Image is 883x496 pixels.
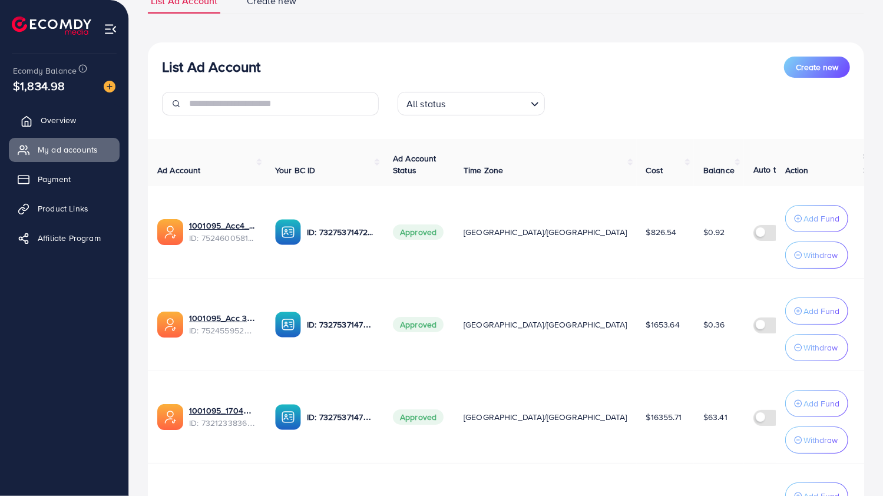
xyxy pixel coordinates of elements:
span: Affiliate Program [38,232,101,244]
a: Payment [9,167,120,191]
h3: List Ad Account [162,58,260,75]
span: $16355.71 [646,411,682,423]
button: Create new [784,57,850,78]
img: ic-ads-acc.e4c84228.svg [157,312,183,338]
span: [GEOGRAPHIC_DATA]/[GEOGRAPHIC_DATA] [464,226,627,238]
a: 1001095_Acc 3_1751948238983 [189,312,256,324]
span: $0.92 [703,226,725,238]
a: My ad accounts [9,138,120,161]
p: Add Fund [803,396,839,411]
div: <span class='underline'>1001095_1704607619722</span></br>7321233836078252033 [189,405,256,429]
p: ID: 7327537147282571265 [307,225,374,239]
span: Time Zone [464,164,503,176]
a: Product Links [9,197,120,220]
span: All status [404,95,448,113]
span: $826.54 [646,226,677,238]
p: Withdraw [803,340,838,355]
span: Ad Account [157,164,201,176]
span: [GEOGRAPHIC_DATA]/[GEOGRAPHIC_DATA] [464,319,627,330]
span: ID: 7524559526306070535 [189,325,256,336]
span: Product Links [38,203,88,214]
img: ic-ads-acc.e4c84228.svg [157,404,183,430]
img: menu [104,22,117,36]
p: ID: 7327537147282571265 [307,318,374,332]
p: Auto top-up [753,163,798,177]
p: Withdraw [803,433,838,447]
img: ic-ba-acc.ded83a64.svg [275,219,301,245]
span: [GEOGRAPHIC_DATA]/[GEOGRAPHIC_DATA] [464,411,627,423]
iframe: Chat [833,443,874,487]
a: 1001095_Acc4_1751957612300 [189,220,256,232]
span: ID: 7321233836078252033 [189,417,256,429]
button: Withdraw [785,426,848,454]
a: Overview [9,108,120,132]
input: Search for option [449,93,526,113]
p: Add Fund [803,304,839,318]
p: Add Fund [803,211,839,226]
span: $63.41 [703,411,727,423]
img: ic-ba-acc.ded83a64.svg [275,404,301,430]
a: 1001095_1704607619722 [189,405,256,416]
img: logo [12,16,91,35]
span: Ad Account Status [393,153,436,176]
span: $1,834.98 [13,77,65,94]
div: <span class='underline'>1001095_Acc 3_1751948238983</span></br>7524559526306070535 [189,312,256,336]
img: image [104,81,115,92]
span: Approved [393,317,444,332]
div: Search for option [398,92,545,115]
button: Withdraw [785,242,848,269]
button: Add Fund [785,205,848,232]
p: Withdraw [803,248,838,262]
span: ID: 7524600581361696769 [189,232,256,244]
span: My ad accounts [38,144,98,156]
span: Balance [703,164,735,176]
span: Ecomdy Balance [13,65,77,77]
p: ID: 7327537147282571265 [307,410,374,424]
button: Add Fund [785,297,848,325]
img: ic-ads-acc.e4c84228.svg [157,219,183,245]
button: Withdraw [785,334,848,361]
span: Payment [38,173,71,185]
span: Create new [796,61,838,73]
span: Your BC ID [275,164,316,176]
button: Add Fund [785,390,848,417]
img: ic-ba-acc.ded83a64.svg [275,312,301,338]
span: $0.36 [703,319,725,330]
span: Approved [393,409,444,425]
div: <span class='underline'>1001095_Acc4_1751957612300</span></br>7524600581361696769 [189,220,256,244]
span: Overview [41,114,76,126]
span: Cost [646,164,663,176]
span: $1653.64 [646,319,680,330]
a: Affiliate Program [9,226,120,250]
span: Approved [393,224,444,240]
span: Action [785,164,809,176]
